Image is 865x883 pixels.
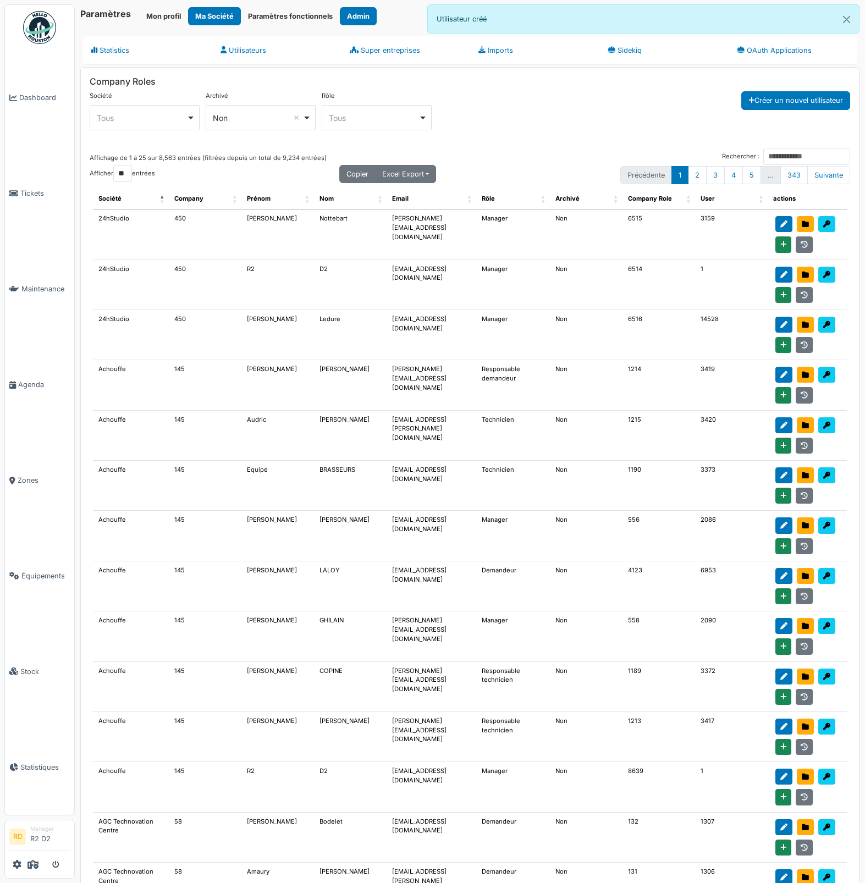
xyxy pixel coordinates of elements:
td: 556 [622,511,695,561]
td: Responsable technicien [476,712,550,762]
div: Send password reset instructions [818,517,835,533]
td: Responsable technicien [476,662,550,712]
td: Achouffe [93,662,169,712]
td: Audric [241,411,314,461]
td: [EMAIL_ADDRESS][DOMAIN_NAME] [387,561,476,611]
td: 1189 [622,662,695,712]
td: 3372 [695,662,768,712]
td: 145 [169,762,241,812]
td: [PERSON_NAME] [241,511,314,561]
td: 6953 [695,561,768,611]
span: translation missing: fr.company_role.company_roles [90,76,156,87]
td: 3419 [695,360,768,410]
a: 1 [671,166,688,184]
div: Send password reset instructions [818,769,835,785]
h6: Paramètres [80,9,131,19]
td: Manager [476,511,550,561]
th: User : activer pour trier la colonne par ordre croissant [695,189,768,209]
td: Non [550,310,622,360]
div: Send password reset instructions [818,819,835,835]
span: Excel Export [382,170,424,178]
td: 450 [169,209,241,260]
a: Équipements [5,528,74,624]
div: Send password reset instructions [818,267,835,283]
div: Utilisateur créé [427,4,860,34]
td: LALOY [314,561,387,611]
td: Non [550,209,622,260]
a: OAuth Applications [728,36,857,65]
td: Manager [476,310,550,360]
td: R2 [241,762,314,812]
a: Zones [5,433,74,528]
td: BRASSEURS [314,461,387,511]
a: 2 [688,166,707,184]
td: Achouffe [93,511,169,561]
td: 145 [169,561,241,611]
td: [PERSON_NAME] [241,712,314,762]
td: R2 [241,260,314,310]
div: Send password reset instructions [818,216,835,232]
div: Send password reset instructions [818,467,835,483]
td: 145 [169,662,241,712]
td: Achouffe [93,360,169,410]
button: Ma Société [188,7,241,25]
td: [EMAIL_ADDRESS][DOMAIN_NAME] [387,762,476,812]
td: 3420 [695,411,768,461]
td: Manager [476,260,550,310]
a: Imports [470,36,599,65]
td: [PERSON_NAME][EMAIL_ADDRESS][DOMAIN_NAME] [387,662,476,712]
span: translation missing: fr.company.company_id [174,195,203,202]
a: Utilisateurs [212,36,341,65]
td: [PERSON_NAME] [314,411,387,461]
div: Manager [30,825,70,833]
label: Afficher entrées [90,165,155,182]
span: Tickets [20,188,70,198]
td: 1 [695,762,768,812]
div: Send password reset instructions [818,417,835,433]
td: [EMAIL_ADDRESS][DOMAIN_NAME] [387,260,476,310]
td: 3417 [695,712,768,762]
th: Company Role : activer pour trier la colonne par ordre croissant [622,189,695,209]
td: GHILAIN [314,611,387,661]
a: Super entreprises [341,36,470,65]
td: Equipe [241,461,314,511]
td: 145 [169,360,241,410]
a: Dashboard [5,50,74,146]
a: 5 [742,166,761,184]
th: Prénom : activer pour trier la colonne par ordre croissant [241,189,314,209]
td: Non [550,511,622,561]
td: 450 [169,310,241,360]
span: translation missing: fr.shared.user_id [701,195,715,202]
th: Nom : activer pour trier la colonne par ordre croissant [314,189,387,209]
td: Manager [476,762,550,812]
th: Company : activer pour trier la colonne par ordre croissant [169,189,241,209]
td: [EMAIL_ADDRESS][DOMAIN_NAME] [387,813,476,863]
a: RD ManagerR2 D2 [9,825,70,851]
td: Achouffe [93,611,169,661]
div: Send password reset instructions [818,568,835,584]
td: [PERSON_NAME] [241,360,314,410]
td: D2 [314,762,387,812]
td: 6516 [622,310,695,360]
td: 145 [169,411,241,461]
a: Agenda [5,337,74,433]
button: Paramètres fonctionnels [241,7,340,25]
td: 145 [169,461,241,511]
a: 3 [706,166,725,184]
span: Équipements [21,571,70,581]
div: Tous [329,112,418,124]
td: 14528 [695,310,768,360]
label: Rechercher : [722,148,850,165]
td: 145 [169,511,241,561]
td: Non [550,561,622,611]
td: [PERSON_NAME] [314,511,387,561]
td: Technicien [476,411,550,461]
a: Tickets [5,146,74,241]
td: 24hStudio [93,310,169,360]
td: D2 [314,260,387,310]
td: 2086 [695,511,768,561]
td: COPINE [314,662,387,712]
button: Admin [340,7,377,25]
td: 3373 [695,461,768,511]
a: 4 [724,166,743,184]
